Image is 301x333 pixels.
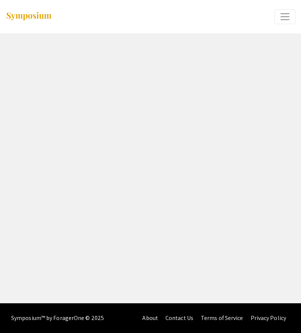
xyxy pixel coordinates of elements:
img: Symposium by ForagerOne [6,12,52,22]
a: Terms of Service [201,314,243,322]
div: Symposium™ by ForagerOne © 2025 [11,303,104,333]
a: About [142,314,158,322]
button: Expand or Collapse Menu [275,9,295,24]
a: Privacy Policy [251,314,286,322]
a: Contact Us [165,314,193,322]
